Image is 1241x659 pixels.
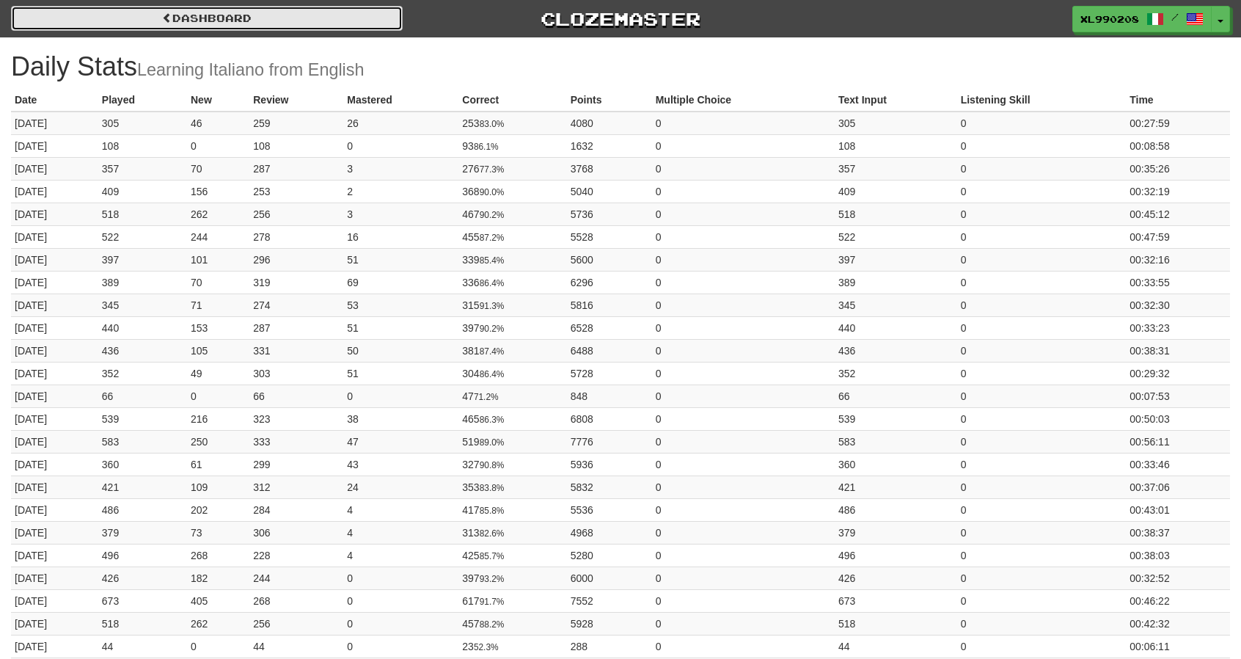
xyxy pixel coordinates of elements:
td: 5816 [567,294,652,316]
small: 90.2% [480,324,505,334]
td: 583 [835,430,957,453]
a: XL990208 / [1072,6,1212,32]
td: 0 [957,157,1127,180]
td: [DATE] [11,339,98,362]
td: 108 [98,134,187,157]
td: 268 [187,544,249,567]
small: 87.4% [480,346,505,357]
td: 105 [187,339,249,362]
td: 0 [957,453,1127,476]
td: 3768 [567,157,652,180]
td: 284 [249,498,343,521]
td: 0 [652,294,835,316]
td: 00:32:52 [1126,567,1230,589]
td: 306 [249,521,343,544]
td: 244 [249,567,343,589]
td: [DATE] [11,294,98,316]
td: 5280 [567,544,652,567]
td: [DATE] [11,316,98,339]
td: 426 [98,567,187,589]
td: 421 [835,476,957,498]
td: 296 [249,248,343,271]
td: 0 [957,589,1127,612]
td: 5600 [567,248,652,271]
td: 51 [343,362,458,385]
td: 216 [187,407,249,430]
small: 85.8% [480,506,505,516]
td: 0 [957,180,1127,203]
td: 6488 [567,339,652,362]
td: 0 [652,362,835,385]
td: 00:38:37 [1126,521,1230,544]
td: 0 [652,589,835,612]
td: 6528 [567,316,652,339]
td: 357 [835,157,957,180]
td: 0 [957,385,1127,407]
td: 00:33:55 [1126,271,1230,294]
td: 315 [458,294,566,316]
td: 2 [343,180,458,203]
td: 276 [458,157,566,180]
td: 108 [835,134,957,157]
td: 0 [652,498,835,521]
td: [DATE] [11,476,98,498]
td: 0 [343,612,458,635]
td: [DATE] [11,612,98,635]
td: [DATE] [11,635,98,658]
td: 00:32:16 [1126,248,1230,271]
td: 4968 [567,521,652,544]
td: 0 [652,476,835,498]
td: 0 [652,112,835,135]
td: 583 [98,430,187,453]
h1: Daily Stats [11,52,1230,81]
td: 00:43:01 [1126,498,1230,521]
td: 673 [98,589,187,612]
td: 0 [652,271,835,294]
td: 00:08:58 [1126,134,1230,157]
td: 0 [652,407,835,430]
td: 389 [98,271,187,294]
td: 00:56:11 [1126,430,1230,453]
td: 299 [249,453,343,476]
td: 253 [458,112,566,135]
td: 319 [249,271,343,294]
small: 83.0% [480,119,505,129]
td: 0 [187,635,249,658]
td: 4 [343,521,458,544]
td: 312 [249,476,343,498]
td: 397 [98,248,187,271]
small: 90.8% [480,460,505,470]
td: 848 [567,385,652,407]
td: 381 [458,339,566,362]
td: [DATE] [11,203,98,225]
td: 0 [652,225,835,248]
td: 5736 [567,203,652,225]
td: 4 [343,498,458,521]
small: 71.2% [474,392,499,402]
td: 0 [652,134,835,157]
td: 0 [957,339,1127,362]
td: 327 [458,453,566,476]
td: 0 [343,385,458,407]
td: 101 [187,248,249,271]
td: 0 [652,430,835,453]
td: 5936 [567,453,652,476]
a: Clozemaster [425,6,816,32]
td: 0 [957,271,1127,294]
td: 352 [835,362,957,385]
td: 0 [957,498,1127,521]
td: [DATE] [11,453,98,476]
td: 368 [458,180,566,203]
td: 409 [835,180,957,203]
td: 304 [458,362,566,385]
td: 50 [343,339,458,362]
td: 357 [98,157,187,180]
td: 250 [187,430,249,453]
small: 85.7% [480,551,505,561]
td: 0 [652,316,835,339]
td: 00:27:59 [1126,112,1230,135]
td: 73 [187,521,249,544]
small: 89.0% [480,437,505,448]
td: 421 [98,476,187,498]
td: 522 [98,225,187,248]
